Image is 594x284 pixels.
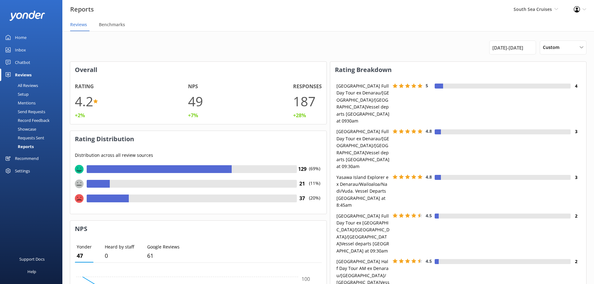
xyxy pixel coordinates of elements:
[105,243,134,250] p: Heard by staff
[70,131,326,147] h3: Rating Distribution
[335,128,391,170] div: [GEOGRAPHIC_DATA] Full Day Tour ex Denarau/[GEOGRAPHIC_DATA]/[GEOGRAPHIC_DATA]Vessel departs [GEO...
[188,112,198,120] div: +7%
[4,81,62,90] a: All Reviews
[4,116,50,125] div: Record Feedback
[4,107,45,116] div: Send Requests
[571,258,582,265] h4: 2
[15,56,30,69] div: Chatbot
[75,83,94,91] h4: Rating
[99,22,125,28] span: Benchmarks
[19,253,45,265] div: Support Docs
[4,133,44,142] div: Requests Sent
[15,69,31,81] div: Reviews
[15,44,26,56] div: Inbox
[571,128,582,135] h4: 3
[147,243,180,250] p: Google Reviews
[426,258,432,264] span: 4.5
[15,165,30,177] div: Settings
[571,83,582,89] h4: 4
[4,116,62,125] a: Record Feedback
[308,195,322,209] p: (20%)
[9,11,45,21] img: yonder-white-logo.png
[426,174,432,180] span: 4.8
[297,180,308,188] h4: 21
[4,90,29,99] div: Setup
[4,133,62,142] a: Requests Sent
[571,213,582,219] h4: 2
[75,112,85,120] div: +2%
[426,213,432,219] span: 4.5
[4,142,62,151] a: Reports
[492,44,523,51] span: [DATE] - [DATE]
[15,152,39,165] div: Recommend
[308,180,322,195] p: (11%)
[293,91,316,112] h1: 187
[514,6,552,12] span: South Sea Cruises
[4,125,62,133] a: Showcase
[188,91,203,112] h1: 49
[4,107,62,116] a: Send Requests
[302,276,310,282] tspan: 100
[4,99,36,107] div: Mentions
[4,90,62,99] a: Setup
[426,128,432,134] span: 4.8
[188,83,198,91] h4: NPS
[77,251,92,260] p: 47
[335,213,391,254] div: [GEOGRAPHIC_DATA] Full Day Tour ex [GEOGRAPHIC_DATA]/[GEOGRAPHIC_DATA]/[GEOGRAPHIC_DATA]Vessel de...
[571,174,582,181] h4: 3
[335,83,391,124] div: [GEOGRAPHIC_DATA] Full Day Tour ex Denarau/[GEOGRAPHIC_DATA]/[GEOGRAPHIC_DATA]Vessel departs [GEO...
[70,221,326,237] h3: NPS
[543,44,563,51] span: Custom
[147,251,180,260] p: 61
[27,265,36,278] div: Help
[293,112,306,120] div: +28%
[308,165,322,180] p: (69%)
[297,165,308,173] h4: 129
[426,83,428,89] span: 5
[293,83,322,91] h4: Responses
[70,62,326,78] h3: Overall
[4,99,62,107] a: Mentions
[70,4,94,14] h3: Reports
[105,251,134,260] p: 0
[70,22,87,28] span: Reviews
[4,142,34,151] div: Reports
[75,91,93,112] h1: 4.2
[4,125,36,133] div: Showcase
[330,62,587,78] h3: Rating Breakdown
[335,174,391,209] div: Yasawa Island Explorer ex Denarau/Wailoaloa/Nadi/Vuda. Vessel Departs [GEOGRAPHIC_DATA] at 8:45am
[297,195,308,203] h4: 37
[4,81,38,90] div: All Reviews
[15,31,27,44] div: Home
[77,243,92,250] p: Yonder
[75,152,322,159] p: Distribution across all review sources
